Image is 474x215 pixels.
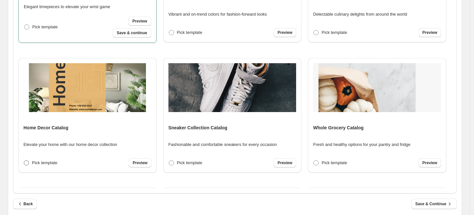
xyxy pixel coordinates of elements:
[128,17,151,26] a: Preview
[133,160,147,165] span: Preview
[32,24,58,29] span: Pick template
[32,160,57,165] span: Pick template
[168,141,277,148] p: Fashionable and comfortable sneakers for every occasion
[423,160,437,165] span: Preview
[322,30,347,35] span: Pick template
[177,30,202,35] span: Pick template
[278,160,292,165] span: Preview
[313,141,410,148] p: Fresh and healthy options for your pantry and fridge
[117,30,147,36] span: Save & continue
[177,160,202,165] span: Pick template
[274,158,296,167] a: Preview
[415,201,453,207] span: Save & Continue
[23,124,68,131] h4: Home Decor Catalog
[278,30,292,35] span: Preview
[411,199,457,209] button: Save & Continue
[132,19,147,24] span: Preview
[23,141,117,148] p: Elevate your home with our home decor collection
[17,201,33,207] span: Back
[13,199,37,209] button: Back
[419,28,441,37] a: Preview
[313,124,364,131] h4: Whole Grocery Catalog
[322,160,347,165] span: Pick template
[168,11,267,18] p: Vibrant and on-trend colors for fashion-forward looks
[423,30,437,35] span: Preview
[24,4,110,10] p: Elegant timepieces to elevate your wrist game
[419,158,441,167] a: Preview
[274,28,296,37] a: Preview
[113,28,151,37] button: Save & continue
[313,11,407,18] p: Delectable culinary delights from around the world
[168,124,227,131] h4: Sneaker Collection Catalog
[129,158,151,167] a: Preview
